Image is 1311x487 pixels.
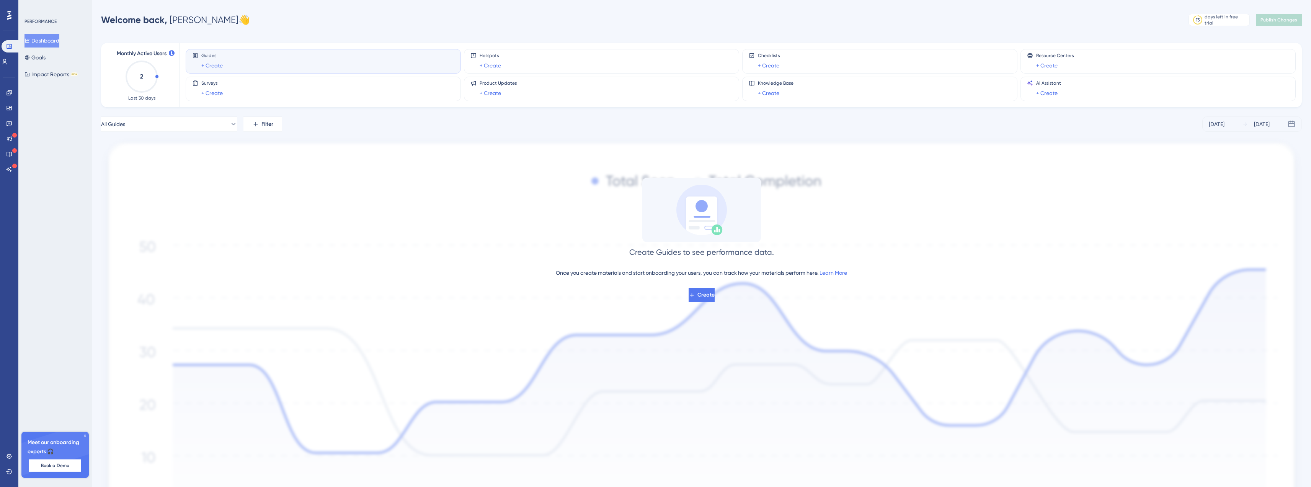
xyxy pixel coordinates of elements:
[480,52,501,59] span: Hotspots
[1256,14,1302,26] button: Publish Changes
[101,14,250,26] div: [PERSON_NAME] 👋
[758,61,779,70] a: + Create
[758,89,779,98] a: + Create
[117,49,167,58] span: Monthly Active Users
[101,116,237,132] button: All Guides
[24,18,57,25] div: PERFORMANCE
[71,72,78,76] div: BETA
[41,462,69,469] span: Book a Demo
[201,61,223,70] a: + Create
[29,459,81,472] button: Book a Demo
[1036,52,1074,59] span: Resource Centers
[758,80,793,86] span: Knowledge Base
[201,52,223,59] span: Guides
[1205,14,1247,26] div: days left in free trial
[201,89,223,98] a: + Create
[101,120,125,129] span: All Guides
[1036,89,1058,98] a: + Create
[1036,80,1061,86] span: AI Assistant
[1209,120,1224,129] div: [DATE]
[758,52,780,59] span: Checklists
[1036,61,1058,70] a: + Create
[697,290,715,300] span: Create
[1254,120,1270,129] div: [DATE]
[556,268,847,277] div: Once you create materials and start onboarding your users, you can track how your materials perfo...
[1260,17,1297,23] span: Publish Changes
[140,73,143,80] text: 2
[243,116,282,132] button: Filter
[201,80,223,86] span: Surveys
[1196,17,1200,23] div: 13
[261,120,273,129] span: Filter
[128,95,155,101] span: Last 30 days
[480,61,501,70] a: + Create
[101,14,167,25] span: Welcome back,
[629,247,774,257] div: Create Guides to see performance data.
[24,51,46,64] button: Goals
[28,438,83,456] span: Meet our onboarding experts 🎧
[24,67,78,81] button: Impact ReportsBETA
[480,80,517,86] span: Product Updates
[480,89,501,98] a: + Create
[24,34,59,48] button: Dashboard
[689,288,715,302] button: Create
[820,270,847,276] a: Learn More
